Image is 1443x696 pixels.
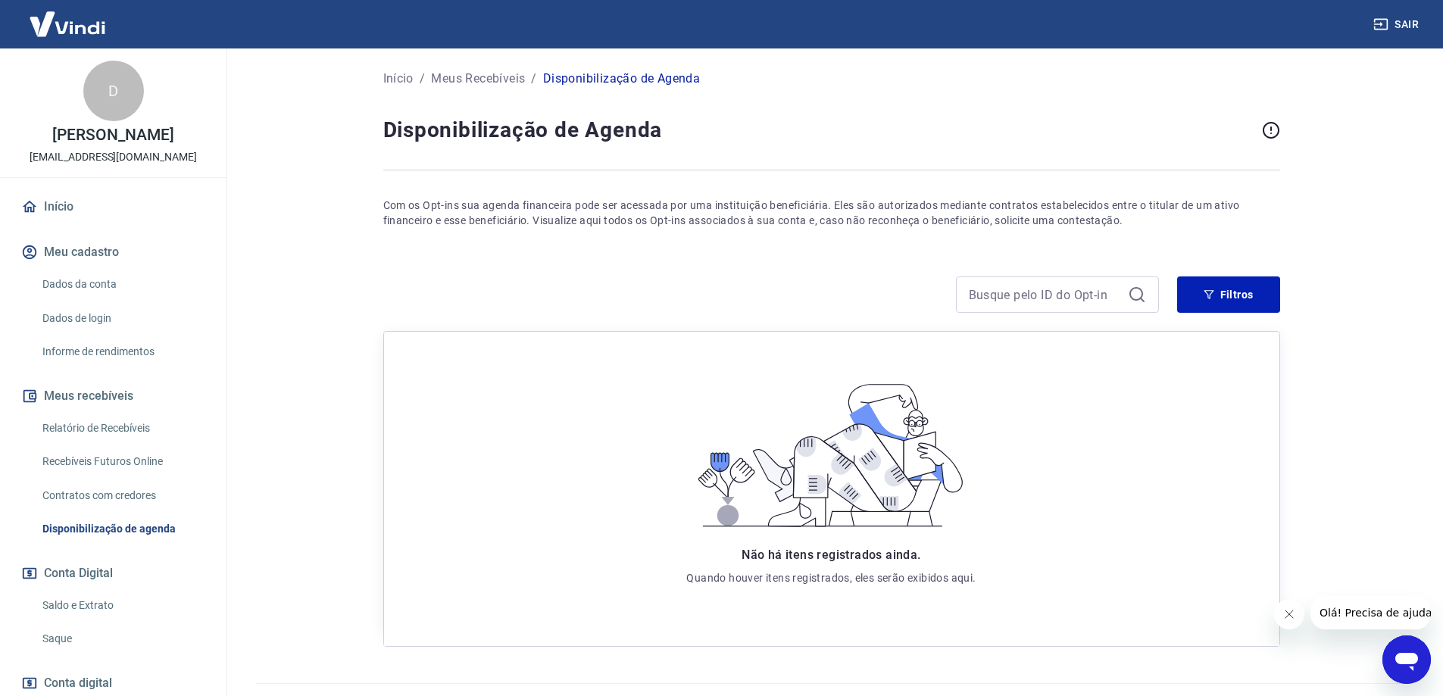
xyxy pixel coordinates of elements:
[36,480,208,511] a: Contratos com credores
[1382,635,1431,684] iframe: Botão para abrir a janela de mensagens
[531,70,536,88] p: /
[9,11,127,23] span: Olá! Precisa de ajuda?
[18,557,208,590] button: Conta Digital
[18,236,208,269] button: Meu cadastro
[543,70,700,88] p: Disponibilização de Agenda
[52,127,173,143] p: [PERSON_NAME]
[18,190,208,223] a: Início
[36,336,208,367] a: Informe de rendimentos
[44,673,112,694] span: Conta digital
[1310,596,1431,629] iframe: Mensagem da empresa
[420,70,425,88] p: /
[36,513,208,545] a: Disponibilização de agenda
[36,446,208,477] a: Recebíveis Futuros Online
[969,283,1122,306] input: Busque pelo ID do Opt-in
[36,623,208,654] a: Saque
[36,413,208,444] a: Relatório de Recebíveis
[36,590,208,621] a: Saldo e Extrato
[686,570,976,585] p: Quando houver itens registrados, eles serão exibidos aqui.
[1370,11,1425,39] button: Sair
[18,1,117,47] img: Vindi
[742,548,920,562] span: Não há itens registrados ainda.
[383,115,1256,145] h4: Disponibilização de Agenda
[383,198,1280,228] p: Com os Opt-ins sua agenda financeira pode ser acessada por uma instituição beneficiária. Eles são...
[383,70,414,88] a: Início
[431,70,525,88] a: Meus Recebíveis
[36,303,208,334] a: Dados de login
[83,61,144,121] div: D
[1274,599,1304,629] iframe: Fechar mensagem
[36,269,208,300] a: Dados da conta
[18,379,208,413] button: Meus recebíveis
[1177,276,1280,313] button: Filtros
[30,149,197,165] p: [EMAIL_ADDRESS][DOMAIN_NAME]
